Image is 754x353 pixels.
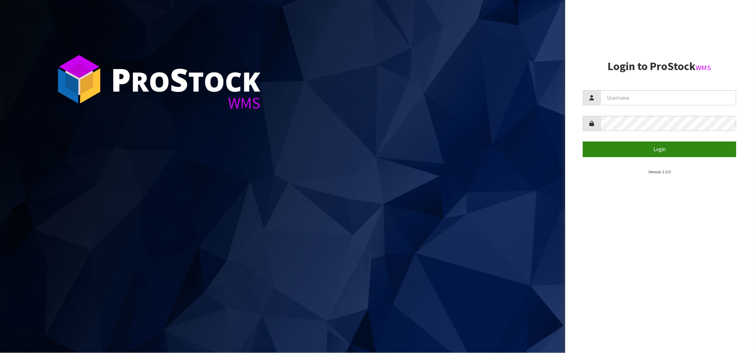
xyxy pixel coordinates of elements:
div: ro tock [111,63,260,95]
button: Login [583,142,736,157]
h2: Login to ProStock [583,60,736,73]
input: Username [601,90,736,105]
span: P [111,58,131,101]
span: S [170,58,188,101]
small: WMS [696,63,711,72]
img: ProStock Cube [53,53,106,106]
div: WMS [111,95,260,111]
small: Version 1.0.0 [649,169,671,174]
